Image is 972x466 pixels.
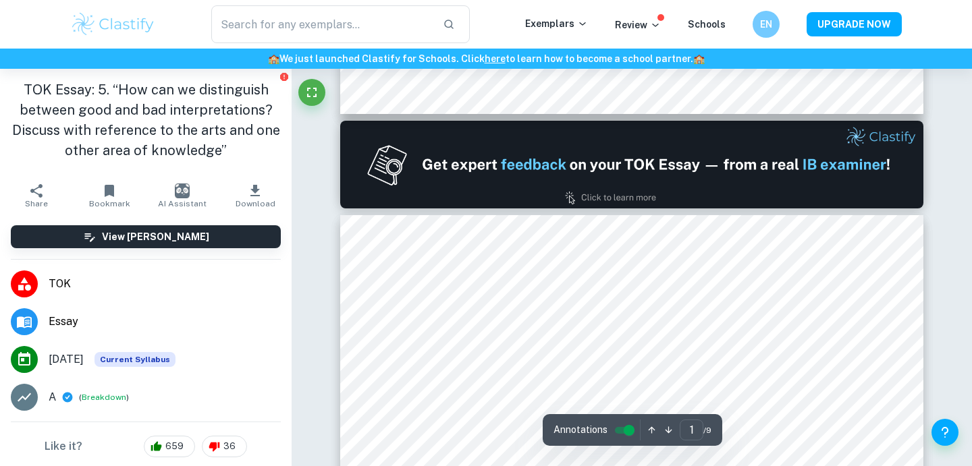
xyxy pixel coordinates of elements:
[49,351,84,368] span: [DATE]
[94,352,175,367] div: This exemplar is based on the current syllabus. Feel free to refer to it for inspiration/ideas wh...
[268,53,279,64] span: 🏫
[759,17,774,32] h6: EN
[73,177,146,214] button: Bookmark
[49,276,281,292] span: TOK
[807,12,902,36] button: UPGRADE NOW
[25,199,48,208] span: Share
[525,16,588,31] p: Exemplars
[102,229,209,244] h6: View [PERSON_NAME]
[82,391,126,403] button: Breakdown
[553,423,607,437] span: Annotations
[79,391,129,404] span: ( )
[932,419,959,446] button: Help and Feedback
[485,53,506,64] a: here
[11,80,281,161] h1: TOK Essay: 5. “How can we distinguish between good and bad interpretations? Discuss with referenc...
[175,183,190,198] img: AI Assistant
[49,314,281,330] span: Essay
[688,19,726,30] a: Schools
[94,352,175,367] span: Current Syllabus
[144,436,195,457] div: 659
[202,436,247,457] div: 36
[615,18,661,32] p: Review
[236,199,275,208] span: Download
[216,440,243,453] span: 36
[298,79,325,106] button: Fullscreen
[89,199,130,208] span: Bookmark
[158,440,191,453] span: 659
[11,225,281,248] button: View [PERSON_NAME]
[211,5,432,43] input: Search for any exemplars...
[158,199,207,208] span: AI Assistant
[70,11,156,38] img: Clastify logo
[340,121,923,208] img: Ad
[49,389,56,405] p: A
[3,51,969,66] h6: We just launched Clastify for Schools. Click to learn how to become a school partner.
[146,177,219,214] button: AI Assistant
[279,71,289,82] button: Report issue
[753,11,780,38] button: EN
[703,424,711,436] span: / 9
[45,438,82,455] h6: Like it?
[219,177,292,214] button: Download
[693,53,705,64] span: 🏫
